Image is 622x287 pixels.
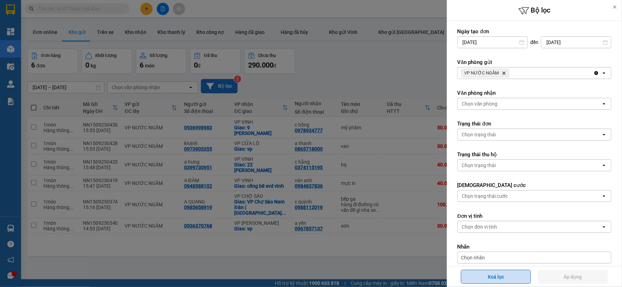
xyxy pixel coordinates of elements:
[502,71,506,75] svg: Delete
[462,223,497,230] div: Chọn đơn vị tính
[447,5,622,16] h6: Bộ lọc
[457,59,611,66] label: Văn phòng gửi
[601,224,607,230] svg: open
[462,131,496,138] div: Chọn trạng thái
[601,193,607,199] svg: open
[594,70,599,76] svg: Clear all
[461,270,531,284] button: Xoá lọc
[601,163,607,168] svg: open
[462,193,508,200] div: Chọn trạng thái cước
[457,213,611,220] label: Đơn vị tính
[601,70,607,76] svg: open
[458,37,527,48] input: Select a date.
[457,182,611,189] label: [DEMOGRAPHIC_DATA] cước
[461,69,509,77] span: VP NƯỚC NGẦM, close by backspace
[601,132,607,137] svg: open
[457,28,611,35] label: Ngày tạo đơn
[531,39,539,46] span: đến
[457,89,611,96] label: Văn phòng nhận
[462,162,496,169] div: Chọn trạng thái
[457,151,611,158] label: Trạng thái thu hộ
[511,70,511,77] input: Selected VP NƯỚC NGẦM.
[538,270,608,284] button: Áp dụng
[464,70,499,76] span: VP NƯỚC NGẦM
[457,120,611,127] label: Trạng thái đơn
[457,243,611,250] label: Nhãn
[462,100,498,107] div: Chọn văn phòng
[541,37,611,48] input: Select a date.
[601,101,607,107] svg: open
[461,254,485,261] span: Chọn nhãn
